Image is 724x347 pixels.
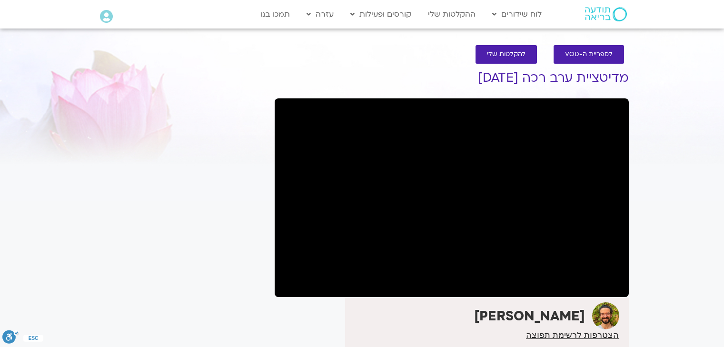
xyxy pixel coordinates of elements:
[423,5,480,23] a: ההקלטות שלי
[554,45,624,64] a: לספריית ה-VOD
[346,5,416,23] a: קורסים ופעילות
[585,7,627,21] img: תודעה בריאה
[565,51,613,58] span: לספריית ה-VOD
[476,45,537,64] a: להקלטות שלי
[487,5,546,23] a: לוח שידורים
[592,302,619,329] img: שגב הורוביץ
[302,5,338,23] a: עזרה
[487,51,526,58] span: להקלטות שלי
[526,331,619,339] a: הצטרפות לרשימת תפוצה
[256,5,295,23] a: תמכו בנו
[275,71,629,85] h1: מדיטציית ערב רכה [DATE]
[474,307,585,325] strong: [PERSON_NAME]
